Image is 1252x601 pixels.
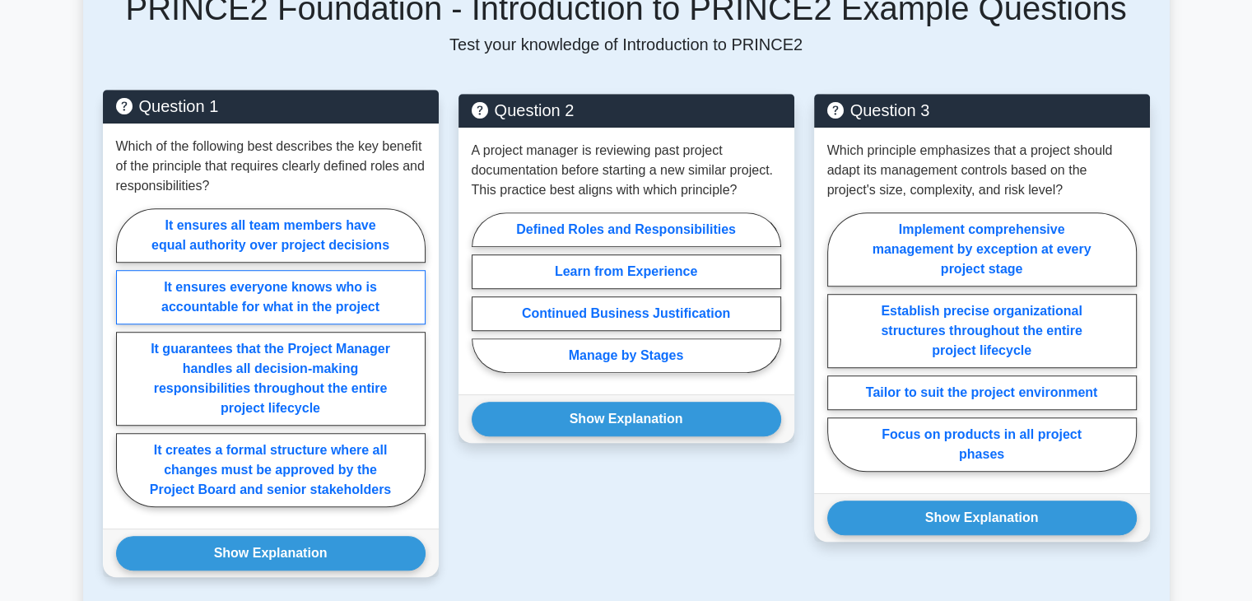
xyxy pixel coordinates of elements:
label: It guarantees that the Project Manager handles all decision-making responsibilities throughout th... [116,332,426,426]
button: Show Explanation [116,536,426,571]
label: Defined Roles and Responsibilities [472,212,781,247]
button: Show Explanation [827,501,1137,535]
label: Manage by Stages [472,338,781,373]
button: Show Explanation [472,402,781,436]
p: Test your knowledge of Introduction to PRINCE2 [103,35,1150,54]
label: It creates a formal structure where all changes must be approved by the Project Board and senior ... [116,433,426,507]
p: Which principle emphasizes that a project should adapt its management controls based on the proje... [827,141,1137,200]
label: Continued Business Justification [472,296,781,331]
h5: Question 1 [116,96,426,116]
label: It ensures all team members have equal authority over project decisions [116,208,426,263]
p: Which of the following best describes the key benefit of the principle that requires clearly defi... [116,137,426,196]
h5: Question 2 [472,100,781,120]
p: A project manager is reviewing past project documentation before starting a new similar project. ... [472,141,781,200]
h5: Question 3 [827,100,1137,120]
label: Tailor to suit the project environment [827,375,1137,410]
label: Establish precise organizational structures throughout the entire project lifecycle [827,294,1137,368]
label: Learn from Experience [472,254,781,289]
label: Focus on products in all project phases [827,417,1137,472]
label: It ensures everyone knows who is accountable for what in the project [116,270,426,324]
label: Implement comprehensive management by exception at every project stage [827,212,1137,287]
